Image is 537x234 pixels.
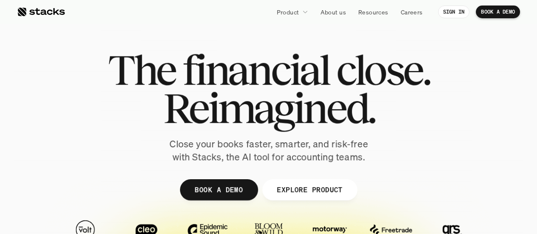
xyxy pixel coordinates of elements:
p: Close your books faster, smarter, and risk-free with Stacks, the AI tool for accounting teams. [163,138,375,164]
a: EXPLORE PRODUCT [262,179,357,200]
a: BOOK A DEMO [476,6,520,18]
p: BOOK A DEMO [481,9,515,15]
p: Careers [401,8,423,17]
span: close. [336,51,430,89]
span: Reimagined. [163,89,374,127]
p: EXPLORE PRODUCT [277,183,343,196]
p: BOOK A DEMO [194,183,243,196]
span: The [108,51,175,89]
p: Resources [358,8,388,17]
a: Careers [396,4,428,20]
a: SIGN IN [438,6,470,18]
p: SIGN IN [443,9,465,15]
a: About us [315,4,351,20]
p: Product [277,8,299,17]
a: Resources [353,4,394,20]
span: financial [183,51,329,89]
a: BOOK A DEMO [180,179,258,200]
p: About us [321,8,346,17]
